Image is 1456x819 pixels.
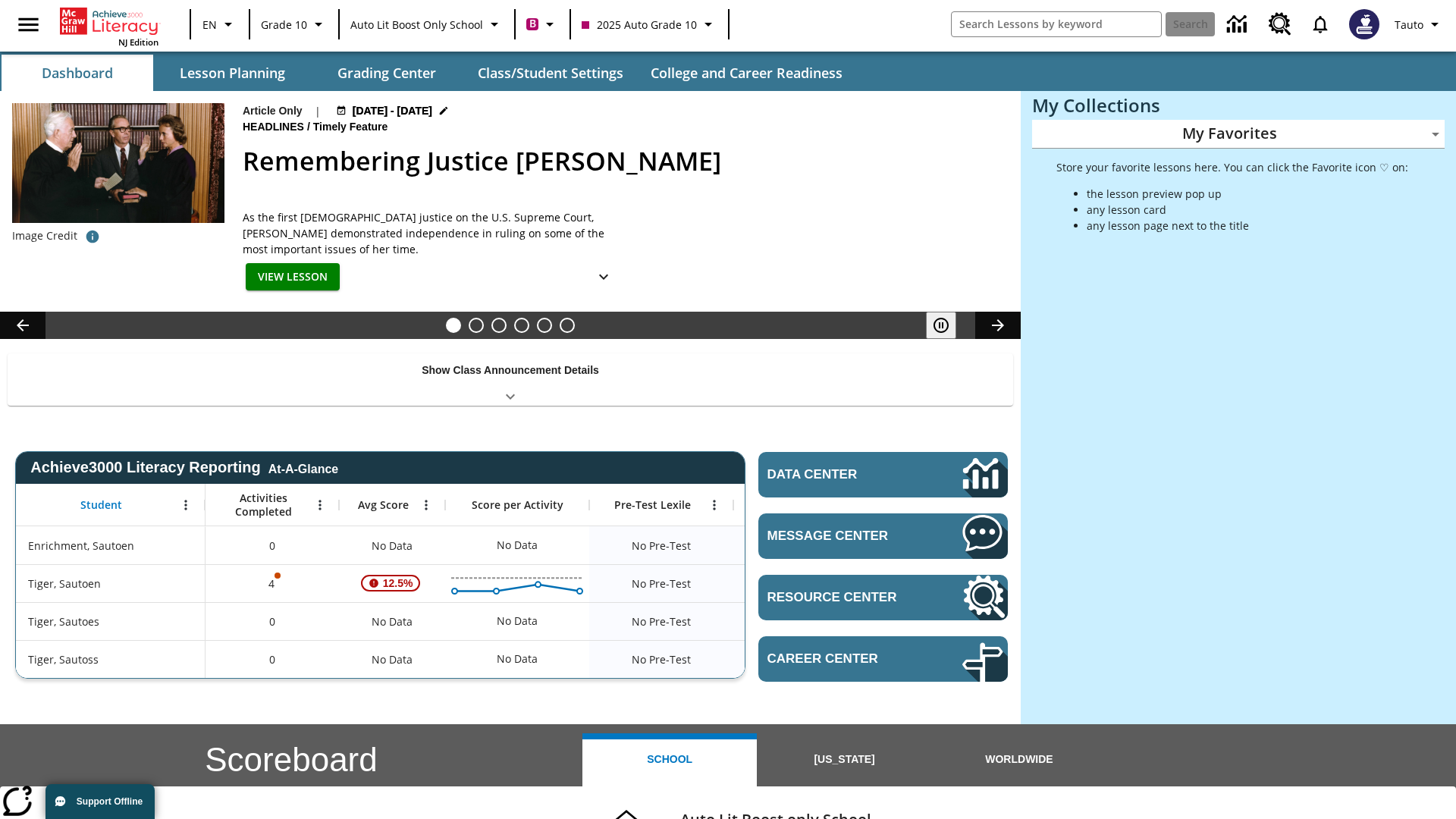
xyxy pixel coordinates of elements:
div: 4, One or more Activity scores may be invalid., Tiger, Sautoen [206,564,339,602]
button: Show Details [588,263,619,291]
img: Chief Justice Warren Burger, wearing a black robe, holds up his right hand and faces Sandra Day O... [12,103,224,223]
span: No Pre-Test, Tiger, Sautoen [632,576,691,591]
div: No Data, Tiger, Sautoes [489,606,545,636]
div: 0, Tiger, Sautoss [206,640,339,678]
a: Resource Center, Will open in new tab [758,575,1008,620]
span: Achieve3000 Literacy Reporting [30,459,338,476]
button: Support Offline [45,784,155,819]
span: Tiger, Sautoes [28,613,99,629]
span: Support Offline [77,796,143,807]
div: No Data, Enrichment, Sautoen [733,526,877,564]
span: No Data [364,606,420,637]
button: Aug 24 - Aug 24 Choose Dates [333,103,453,119]
button: Open Menu [309,494,331,516]
span: 2025 Auto Grade 10 [582,17,697,33]
a: Data Center [1218,4,1260,45]
input: search field [952,12,1161,36]
div: No Data, Tiger, Sautoes [733,602,877,640]
span: No Data [364,644,420,675]
div: , 12.5%, Attention! This student's Average First Try Score of 12.5% is below 65%, Tiger, Sautoen [339,564,445,602]
span: Activities Completed [213,491,313,519]
p: Show Class Announcement Details [422,362,599,378]
span: B [529,14,536,33]
button: Slide 2 Climbing Mount Tai [469,318,484,333]
button: Lesson Planning [156,55,308,91]
p: 4 [267,576,278,591]
button: College and Career Readiness [639,55,855,91]
span: / [307,121,310,133]
span: Auto Lit Boost only School [350,17,483,33]
span: 0 [269,651,275,667]
span: Enrichment, Sautoen [28,538,134,554]
button: Lesson carousel, Next [975,312,1021,339]
span: Message Center [767,529,917,544]
button: Image credit: The U.S. National Archives [77,223,108,250]
button: Pause [926,312,956,339]
div: No Data, Enrichment, Sautoen [489,530,545,560]
div: 0, Enrichment, Sautoen [206,526,339,564]
div: My Favorites [1032,120,1445,149]
button: Dashboard [2,55,153,91]
button: Select a new avatar [1340,5,1389,44]
div: 0, Tiger, Sautoes [206,602,339,640]
div: Home [60,5,158,48]
span: Student [80,498,122,512]
span: EN [202,17,217,33]
button: Slide 3 Defining Our Government's Purpose [491,318,507,333]
span: 0 [269,538,275,554]
button: Grading Center [311,55,463,91]
button: Open side menu [6,2,51,47]
button: Worldwide [932,733,1106,786]
h3: My Collections [1032,95,1445,116]
p: Article Only [243,103,303,119]
span: Score per Activity [472,498,563,512]
button: Grade: Grade 10, Select a grade [255,11,334,38]
button: Profile/Settings [1389,11,1450,38]
div: At-A-Glance [268,460,338,476]
span: No Pre-Test, Tiger, Sautoss [632,651,691,667]
a: Career Center [758,636,1008,682]
button: Slide 5 Pre-release lesson [537,318,552,333]
li: the lesson preview pop up [1087,186,1408,202]
p: Image Credit [12,228,77,243]
button: Open Menu [415,494,438,516]
span: Tauto [1395,17,1423,33]
button: Class/Student Settings [466,55,635,91]
span: No Pre-Test, Enrichment, Sautoen [632,538,691,554]
button: Slide 4 The Last Homesteaders [514,318,529,333]
a: Home [60,6,158,36]
span: Tiger, Sautoen [28,576,101,591]
button: Open Menu [703,494,726,516]
div: As the first [DEMOGRAPHIC_DATA] justice on the U.S. Supreme Court, [PERSON_NAME] demonstrated ind... [243,209,622,257]
div: No Data, Tiger, Sautoss [733,640,877,678]
span: | [315,103,321,119]
a: Notifications [1301,5,1340,44]
span: Resource Center [767,590,917,605]
button: Open Menu [174,494,197,516]
button: School: Auto Lit Boost only School, Select your school [344,11,510,38]
span: NJ Edition [118,36,158,48]
button: Slide 6 Career Lesson [560,318,575,333]
span: Data Center [767,467,911,482]
span: Headlines [243,119,307,136]
span: Career Center [767,651,917,667]
div: No Data, Tiger, Sautoes [339,602,445,640]
a: Message Center [758,513,1008,559]
div: No Data, Tiger, Sautoen [733,564,877,602]
span: [DATE] - [DATE] [353,103,432,119]
button: [US_STATE] [757,733,931,786]
span: Tiger, Sautoss [28,651,99,667]
button: View Lesson [246,263,340,291]
button: School [582,733,757,786]
span: Timely Feature [313,119,391,136]
span: Grade 10 [261,17,307,33]
a: Resource Center, Will open in new tab [1260,4,1301,45]
span: 12.5% [377,570,419,597]
li: any lesson card [1087,202,1408,218]
p: Store your favorite lessons here. You can click the Favorite icon ♡ on: [1056,159,1408,175]
button: Slide 1 Remembering Justice O'Connor [446,318,461,333]
button: Language: EN, Select a language [196,11,244,38]
span: As the first female justice on the U.S. Supreme Court, Sandra Day O'Connor demonstrated independe... [243,209,622,257]
img: Avatar [1349,9,1379,39]
div: No Data, Enrichment, Sautoen [339,526,445,564]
